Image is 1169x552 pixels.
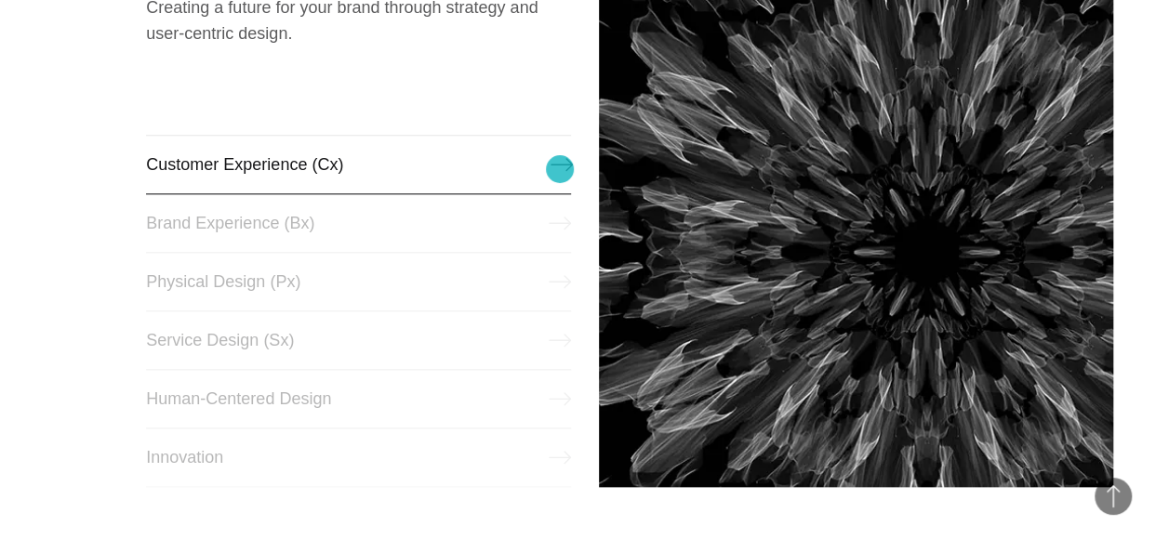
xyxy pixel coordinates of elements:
[146,193,570,253] a: Brand Experience (Bx)
[146,252,570,311] a: Physical Design (Px)
[1095,478,1132,515] button: Back to Top
[146,310,570,370] a: Service Design (Sx)
[146,369,570,428] a: Human-Centered Design
[146,135,570,194] a: Customer Experience (Cx)
[146,427,570,487] a: Innovation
